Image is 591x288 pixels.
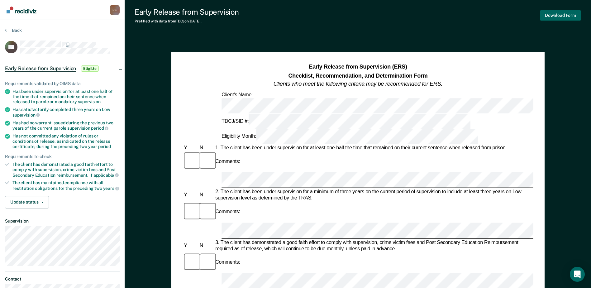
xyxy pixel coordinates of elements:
[5,196,49,209] button: Update status
[570,267,585,282] div: Open Intercom Messenger
[7,7,36,13] img: Recidiviz
[309,64,407,70] strong: Early Release from Supervision (ERS)
[214,145,533,151] div: 1. The client has been under supervision for at least one-half the time that remained on their cu...
[12,120,120,131] div: Has had no warrant issued during the previous two years of the current parole supervision
[135,7,239,17] div: Early Release from Supervision
[91,126,108,131] span: period
[220,114,472,129] div: TDCJ/SID #:
[12,107,120,118] div: Has satisfactorily completed three years on Low
[12,89,120,104] div: Has been under supervision for at least one half of the time that remained on their sentence when...
[183,192,198,199] div: Y
[12,133,120,149] div: Has not committed any violation of rules or conditions of release, as indicated on the release ce...
[81,65,99,72] span: Eligible
[220,129,479,144] div: Eligibility Month:
[110,5,120,15] button: Profile dropdown button
[198,243,214,249] div: N
[214,260,241,266] div: Comments:
[135,19,239,23] div: Prefilled with data from TDCJ on [DATE] .
[5,65,76,72] span: Early Release from Supervision
[98,144,111,149] span: period
[5,276,120,282] dt: Contact
[103,186,119,191] span: years
[274,81,442,87] em: Clients who meet the following criteria may be recommended for ERS.
[12,162,120,178] div: The client has demonstrated a good faith effort to comply with supervision, crime victim fees and...
[198,145,214,151] div: N
[214,240,533,252] div: 3. The client has demonstrated a good faith effort to comply with supervision, crime victim fees ...
[288,72,427,79] strong: Checklist, Recommendation, and Determination Form
[5,218,120,224] dt: Supervision
[5,154,120,159] div: Requirements to check
[214,158,241,165] div: Comments:
[78,99,101,104] span: supervision
[183,243,198,249] div: Y
[5,27,22,33] button: Back
[5,81,120,86] div: Requirements validated by OIMS data
[198,192,214,199] div: N
[540,10,581,21] button: Download Form
[214,189,533,202] div: 2. The client has been under supervision for a minimum of three years on the current period of su...
[93,173,119,178] span: applicable
[183,145,198,151] div: Y
[12,113,40,118] span: supervision
[214,209,241,215] div: Comments:
[110,5,120,15] div: P K
[12,180,120,191] div: The client has maintained compliance with all restitution obligations for the preceding two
